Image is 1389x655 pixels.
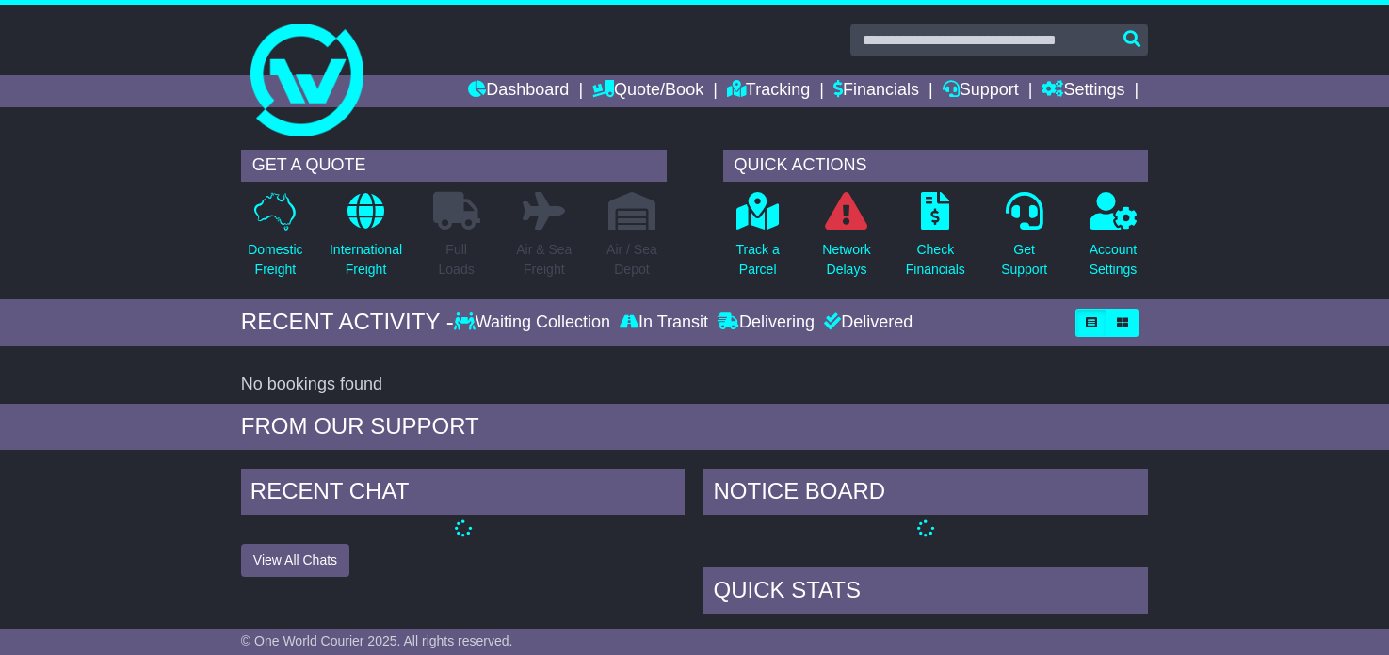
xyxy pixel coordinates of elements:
[241,309,454,336] div: RECENT ACTIVITY -
[736,240,780,280] p: Track a Parcel
[1000,191,1048,290] a: GetSupport
[819,312,913,333] div: Delivered
[241,544,349,577] button: View All Chats
[821,191,871,290] a: NetworkDelays
[1042,75,1124,107] a: Settings
[703,469,1148,519] div: NOTICE BOARD
[713,312,819,333] div: Delivering
[516,240,572,280] p: Air & Sea Freight
[433,240,480,280] p: Full Loads
[241,150,667,182] div: GET A QUOTE
[241,413,1148,440] div: FROM OUR SUPPORT
[723,150,1149,182] div: QUICK ACTIONS
[241,375,1148,395] div: No bookings found
[1001,240,1047,280] p: Get Support
[247,191,303,290] a: DomesticFreight
[703,567,1148,618] div: Quick Stats
[615,312,713,333] div: In Transit
[1089,191,1139,290] a: AccountSettings
[833,75,919,107] a: Financials
[735,191,781,290] a: Track aParcel
[241,633,513,648] span: © One World Courier 2025. All rights reserved.
[905,191,966,290] a: CheckFinancials
[943,75,1019,107] a: Support
[1090,240,1138,280] p: Account Settings
[822,240,870,280] p: Network Delays
[606,240,657,280] p: Air / Sea Depot
[906,240,965,280] p: Check Financials
[592,75,703,107] a: Quote/Book
[454,312,615,333] div: Waiting Collection
[329,191,403,290] a: InternationalFreight
[241,469,686,519] div: RECENT CHAT
[330,240,402,280] p: International Freight
[468,75,569,107] a: Dashboard
[727,75,810,107] a: Tracking
[248,240,302,280] p: Domestic Freight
